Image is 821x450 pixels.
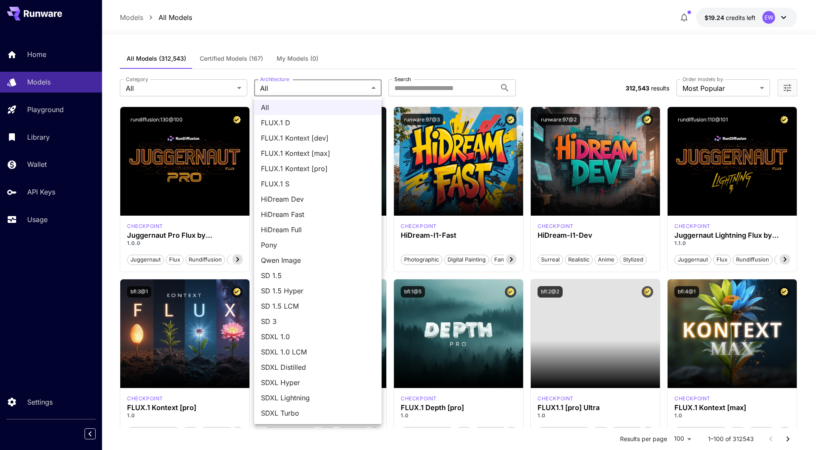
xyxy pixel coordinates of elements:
span: FLUX.1 D [261,118,375,128]
span: HiDream Fast [261,209,375,219]
span: SD 3 [261,316,375,326]
span: SD 1.5 LCM [261,301,375,311]
span: FLUX.1 Kontext [dev] [261,133,375,143]
span: SDXL Turbo [261,408,375,418]
span: SD 1.5 Hyper [261,286,375,296]
span: SDXL 1.0 LCM [261,347,375,357]
span: HiDream Full [261,225,375,235]
span: SD 1.5 [261,270,375,281]
span: Qwen Image [261,255,375,265]
span: HiDream Dev [261,194,375,204]
span: Pony [261,240,375,250]
span: SDXL Hyper [261,377,375,388]
span: SDXL Lightning [261,393,375,403]
span: FLUX.1 Kontext [pro] [261,163,375,174]
span: FLUX.1 S [261,179,375,189]
span: SDXL 1.0 [261,332,375,342]
span: FLUX.1 Kontext [max] [261,148,375,158]
span: SDXL Distilled [261,362,375,372]
span: All [261,102,375,112]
